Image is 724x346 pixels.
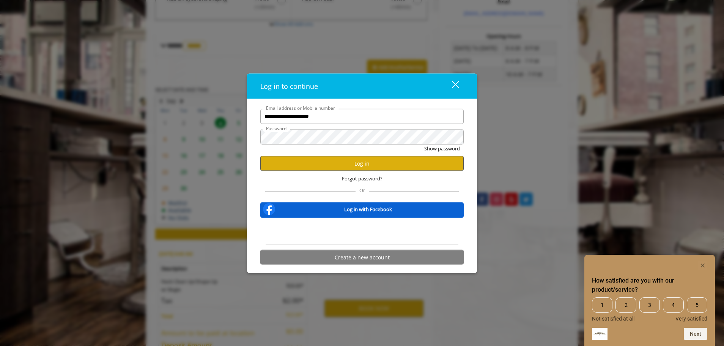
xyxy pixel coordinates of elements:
label: Email address or Mobile number [262,104,339,111]
b: Log in with Facebook [344,205,392,213]
div: How satisfied are you with our product/service? Select an option from 1 to 5, with 1 being Not sa... [592,297,707,322]
img: facebook-logo [261,202,277,217]
button: Next question [684,328,707,340]
span: Log in to continue [260,81,318,90]
div: close dialog [443,80,458,92]
button: Hide survey [698,261,707,270]
h2: How satisfied are you with our product/service? Select an option from 1 to 5, with 1 being Not sa... [592,276,707,294]
button: Create a new account [260,250,464,265]
span: 1 [592,297,612,313]
button: Show password [424,144,460,152]
input: Email address or Mobile number [260,109,464,124]
span: Very satisfied [675,316,707,322]
button: close dialog [438,78,464,94]
span: Not satisfied at all [592,316,634,322]
span: 2 [615,297,636,313]
span: 3 [639,297,660,313]
input: Password [260,129,464,144]
label: Password [262,125,290,132]
button: Log in [260,156,464,171]
span: 5 [687,297,707,313]
span: 4 [663,297,683,313]
div: How satisfied are you with our product/service? Select an option from 1 to 5, with 1 being Not sa... [592,261,707,340]
span: Forgot password? [342,175,382,183]
iframe: Sign in with Google Button [324,223,401,240]
span: Or [356,187,369,194]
